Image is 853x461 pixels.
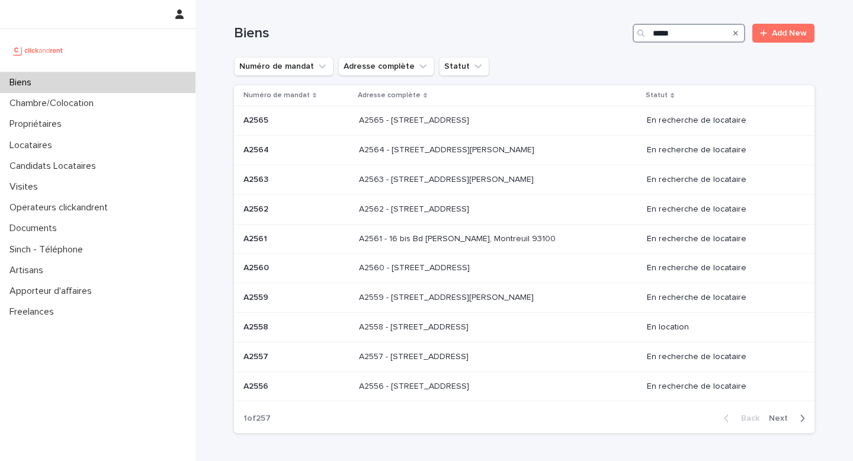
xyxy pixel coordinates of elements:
[234,254,814,283] tr: A2560A2560 A2560 - [STREET_ADDRESS]A2560 - [STREET_ADDRESS] En recherche de locataire
[647,234,796,244] p: En recherche de locataire
[714,413,764,424] button: Back
[647,204,796,215] p: En recherche de locataire
[338,57,434,76] button: Adresse complète
[359,320,471,332] p: A2558 - [STREET_ADDRESS]
[234,165,814,194] tr: A2563A2563 A2563 - [STREET_ADDRESS][PERSON_NAME]A2563 - [STREET_ADDRESS][PERSON_NAME] En recherch...
[647,175,796,185] p: En recherche de locataire
[234,372,814,401] tr: A2556A2556 A2556 - [STREET_ADDRESS]A2556 - [STREET_ADDRESS] En recherche de locataire
[243,202,271,215] p: A2562
[243,143,271,155] p: A2564
[772,29,807,37] span: Add New
[633,24,745,43] input: Search
[243,172,271,185] p: A2563
[243,232,270,244] p: A2561
[234,57,333,76] button: Numéro de mandat
[647,293,796,303] p: En recherche de locataire
[647,145,796,155] p: En recherche de locataire
[769,414,795,422] span: Next
[359,143,537,155] p: A2564 - [STREET_ADDRESS][PERSON_NAME]
[5,119,71,130] p: Propriétaires
[647,382,796,392] p: En recherche de locataire
[359,379,472,392] p: A2556 - [STREET_ADDRESS]
[5,161,105,172] p: Candidats Locataires
[234,25,628,42] h1: Biens
[5,244,92,255] p: Sinch - Téléphone
[5,181,47,193] p: Visites
[243,290,271,303] p: A2559
[359,232,558,244] p: A2561 - 16 bis Bd [PERSON_NAME], Montreuil 93100
[359,202,472,215] p: A2562 - [STREET_ADDRESS]
[358,89,421,102] p: Adresse complète
[647,116,796,126] p: En recherche de locataire
[234,342,814,372] tr: A2557A2557 A2557 - [STREET_ADDRESS]A2557 - [STREET_ADDRESS] En recherche de locataire
[734,414,759,422] span: Back
[359,172,536,185] p: A2563 - 781 Avenue de Monsieur Teste, Montpellier 34070
[5,202,117,213] p: Operateurs clickandrent
[647,263,796,273] p: En recherche de locataire
[234,404,280,433] p: 1 of 257
[359,261,472,273] p: A2560 - [STREET_ADDRESS]
[243,379,271,392] p: A2556
[5,286,101,297] p: Apporteur d'affaires
[359,290,536,303] p: A2559 - [STREET_ADDRESS][PERSON_NAME]
[764,413,814,424] button: Next
[234,106,814,136] tr: A2565A2565 A2565 - [STREET_ADDRESS]A2565 - [STREET_ADDRESS] En recherche de locataire
[9,39,67,62] img: UCB0brd3T0yccxBKYDjQ
[243,89,310,102] p: Numéro de mandat
[243,320,271,332] p: A2558
[243,113,271,126] p: A2565
[5,77,41,88] p: Biens
[752,24,814,43] a: Add New
[234,194,814,224] tr: A2562A2562 A2562 - [STREET_ADDRESS]A2562 - [STREET_ADDRESS] En recherche de locataire
[5,306,63,318] p: Freelances
[647,352,796,362] p: En recherche de locataire
[359,350,471,362] p: A2557 - [STREET_ADDRESS]
[234,224,814,254] tr: A2561A2561 A2561 - 16 bis Bd [PERSON_NAME], Montreuil 93100A2561 - 16 bis Bd [PERSON_NAME], Montr...
[243,350,271,362] p: A2557
[359,113,472,126] p: A2565 - [STREET_ADDRESS]
[5,265,53,276] p: Artisans
[647,322,796,332] p: En location
[5,223,66,234] p: Documents
[5,98,103,109] p: Chambre/Colocation
[234,312,814,342] tr: A2558A2558 A2558 - [STREET_ADDRESS]A2558 - [STREET_ADDRESS] En location
[646,89,668,102] p: Statut
[5,140,62,151] p: Locataires
[439,57,489,76] button: Statut
[234,283,814,313] tr: A2559A2559 A2559 - [STREET_ADDRESS][PERSON_NAME]A2559 - [STREET_ADDRESS][PERSON_NAME] En recherch...
[243,261,271,273] p: A2560
[234,136,814,165] tr: A2564A2564 A2564 - [STREET_ADDRESS][PERSON_NAME]A2564 - [STREET_ADDRESS][PERSON_NAME] En recherch...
